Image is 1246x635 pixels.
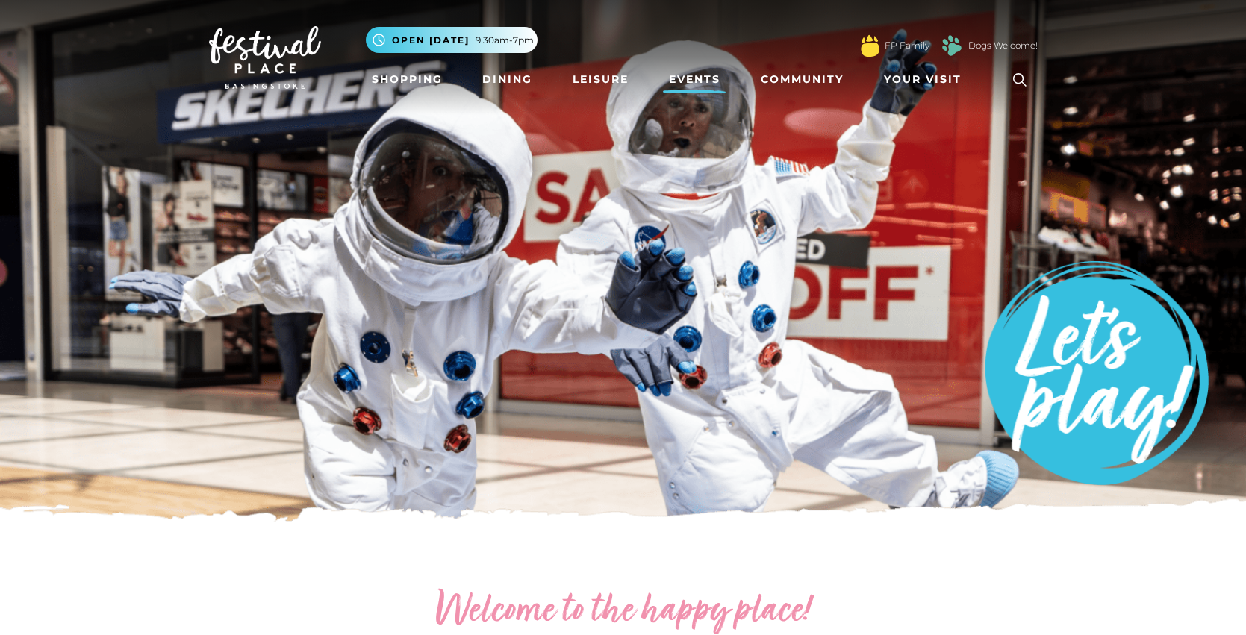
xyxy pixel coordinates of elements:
[884,72,962,87] span: Your Visit
[366,66,449,93] a: Shopping
[968,39,1038,52] a: Dogs Welcome!
[366,27,538,53] button: Open [DATE] 9.30am-7pm
[755,66,850,93] a: Community
[878,66,975,93] a: Your Visit
[392,34,470,47] span: Open [DATE]
[476,34,534,47] span: 9.30am-7pm
[663,66,726,93] a: Events
[567,66,635,93] a: Leisure
[209,26,321,89] img: Festival Place Logo
[476,66,538,93] a: Dining
[885,39,929,52] a: FP Family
